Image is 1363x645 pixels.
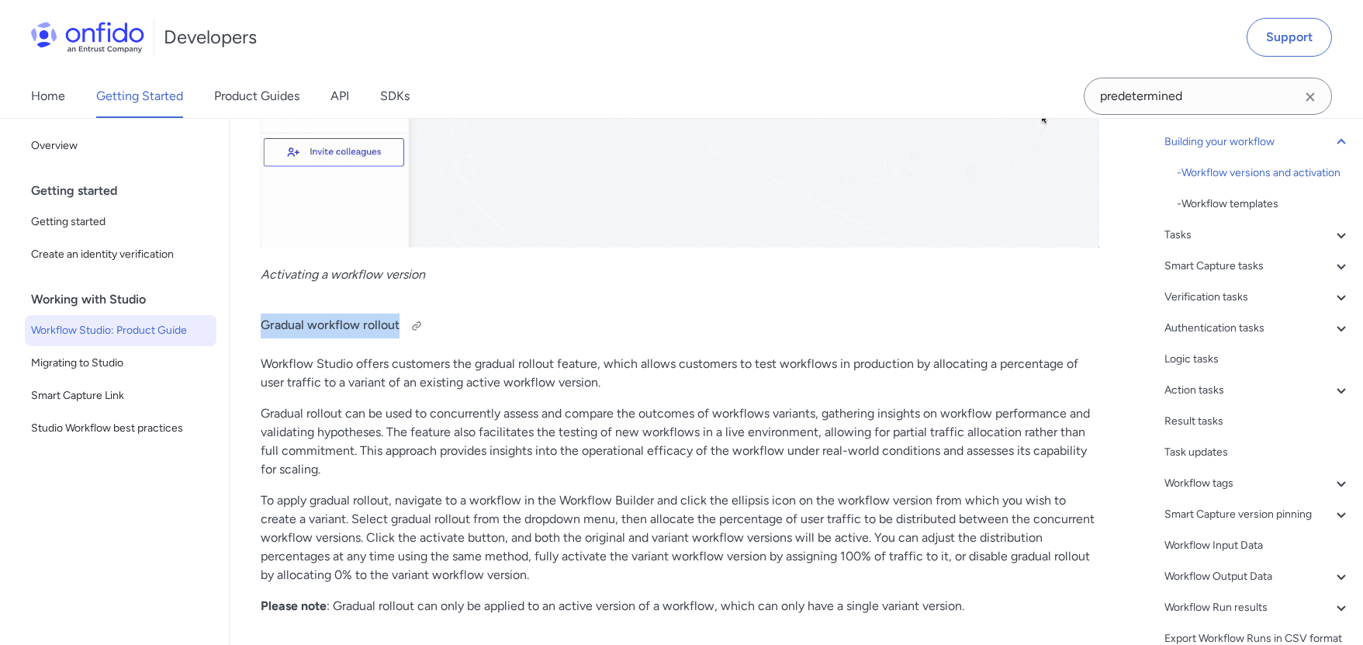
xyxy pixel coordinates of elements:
[31,213,210,231] span: Getting started
[31,354,210,373] span: Migrating to Studio
[330,75,349,118] a: API
[1301,88,1320,106] svg: Clear search field button
[261,355,1099,392] p: Workflow Studio offers customers the gradual rollout feature, which allows customers to test work...
[31,137,210,155] span: Overview
[1164,226,1351,244] a: Tasks
[1247,18,1332,57] a: Support
[31,387,210,405] span: Smart Capture Link
[1164,505,1351,524] a: Smart Capture version pinning
[1164,288,1351,307] a: Verification tasks
[261,314,1099,338] h4: Gradual workflow rollout
[261,598,327,613] strong: Please note
[31,22,144,53] img: Onfido Logo
[261,491,1099,584] p: To apply gradual rollout, navigate to a workflow in the Workflow Builder and click the ellipsis i...
[25,130,216,161] a: Overview
[31,175,223,206] div: Getting started
[164,25,257,50] h1: Developers
[1084,78,1332,115] input: Onfido search input field
[1164,536,1351,555] a: Workflow Input Data
[1164,443,1351,462] a: Task updates
[1164,133,1351,151] a: Building your workflow
[214,75,299,118] a: Product Guides
[96,75,183,118] a: Getting Started
[1164,350,1351,369] a: Logic tasks
[25,239,216,270] a: Create an identity verification
[31,284,223,315] div: Working with Studio
[31,321,210,340] span: Workflow Studio: Product Guide
[25,348,216,379] a: Migrating to Studio
[25,413,216,444] a: Studio Workflow best practices
[25,206,216,238] a: Getting started
[1164,567,1351,586] a: Workflow Output Data
[31,75,65,118] a: Home
[1164,598,1351,617] a: Workflow Run results
[261,404,1099,479] p: Gradual rollout can be used to concurrently assess and compare the outcomes of workflows variants...
[31,245,210,264] span: Create an identity verification
[261,597,1099,616] p: : Gradual rollout can only be applied to an active version of a workflow, which can only have a s...
[1164,474,1351,493] a: Workflow tags
[1164,381,1351,400] a: Action tasks
[380,75,410,118] a: SDKs
[1177,195,1351,213] div: - Workflow templates
[25,380,216,411] a: Smart Capture Link
[1177,195,1351,213] a: -Workflow templates
[1164,257,1351,276] a: Smart Capture tasks
[1164,412,1351,431] a: Result tasks
[1177,164,1351,182] div: - Workflow versions and activation
[1177,164,1351,182] a: -Workflow versions and activation
[1164,319,1351,338] a: Authentication tasks
[31,419,210,438] span: Studio Workflow best practices
[25,315,216,346] a: Workflow Studio: Product Guide
[261,267,425,282] em: Activating a workflow version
